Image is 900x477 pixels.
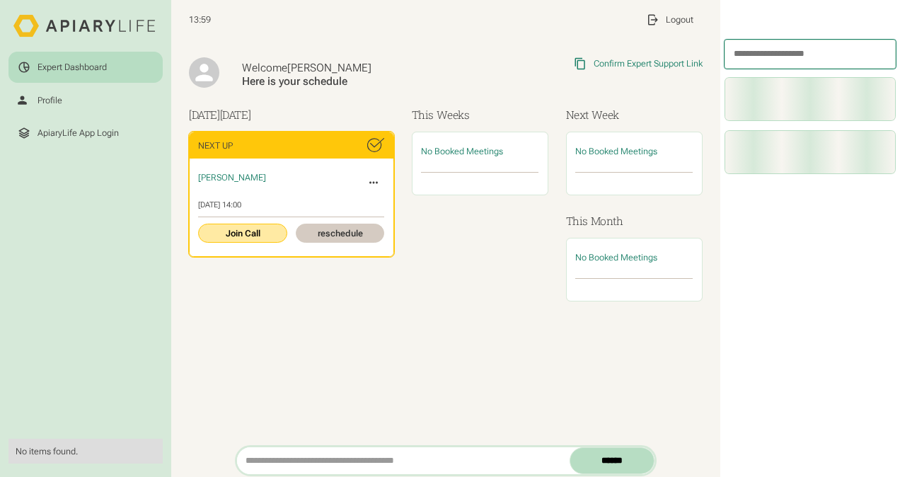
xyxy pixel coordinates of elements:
[566,107,703,123] h3: Next Week
[198,200,384,210] div: [DATE] 14:00
[287,62,371,74] span: [PERSON_NAME]
[566,213,703,229] h3: This Month
[594,58,703,69] div: Confirm Expert Support Link
[666,14,693,25] div: Logout
[8,85,162,115] a: Profile
[198,224,287,243] a: Join Call
[189,14,211,25] span: 13:59
[296,224,384,243] a: reschedule
[198,172,266,183] span: [PERSON_NAME]
[189,107,394,123] h3: [DATE]
[8,52,162,82] a: Expert Dashboard
[412,107,548,123] h3: This Weeks
[575,146,657,156] span: No Booked Meetings
[8,117,162,148] a: ApiaryLife App Login
[198,140,233,151] div: Next Up
[37,95,62,106] div: Profile
[37,62,107,73] div: Expert Dashboard
[37,127,119,139] div: ApiaryLife App Login
[637,4,703,35] a: Logout
[421,146,503,156] span: No Booked Meetings
[242,62,471,75] div: Welcome
[16,446,155,457] div: No items found.
[575,252,657,263] span: No Booked Meetings
[220,108,251,122] span: [DATE]
[242,75,471,88] div: Here is your schedule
